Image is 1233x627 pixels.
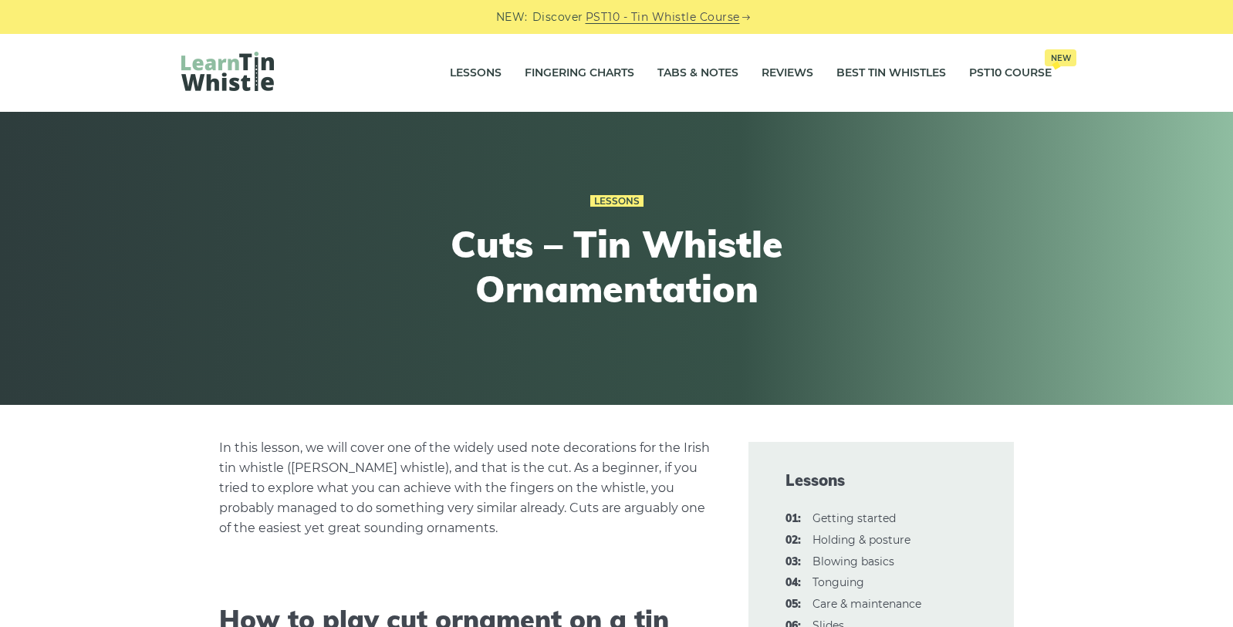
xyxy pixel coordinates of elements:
[785,553,801,571] span: 03:
[450,54,502,93] a: Lessons
[590,195,644,207] a: Lessons
[1045,49,1076,66] span: New
[525,54,634,93] a: Fingering Charts
[785,595,801,614] span: 05:
[812,555,894,568] a: 03:Blowing basics
[812,597,921,611] a: 05:Care & maintenance
[785,574,801,592] span: 04:
[812,511,896,525] a: 01:Getting started
[657,54,738,93] a: Tabs & Notes
[762,54,813,93] a: Reviews
[836,54,946,93] a: Best Tin Whistles
[181,52,274,91] img: LearnTinWhistle.com
[785,510,801,528] span: 01:
[219,438,711,538] p: In this lesson, we will cover one of the widely used note decorations for the Irish tin whistle (...
[969,54,1052,93] a: PST10 CourseNew
[812,533,910,547] a: 02:Holding & posture
[785,531,801,550] span: 02:
[785,470,977,491] span: Lessons
[333,222,900,311] h1: Cuts – Tin Whistle Ornamentation
[812,575,864,589] a: 04:Tonguing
